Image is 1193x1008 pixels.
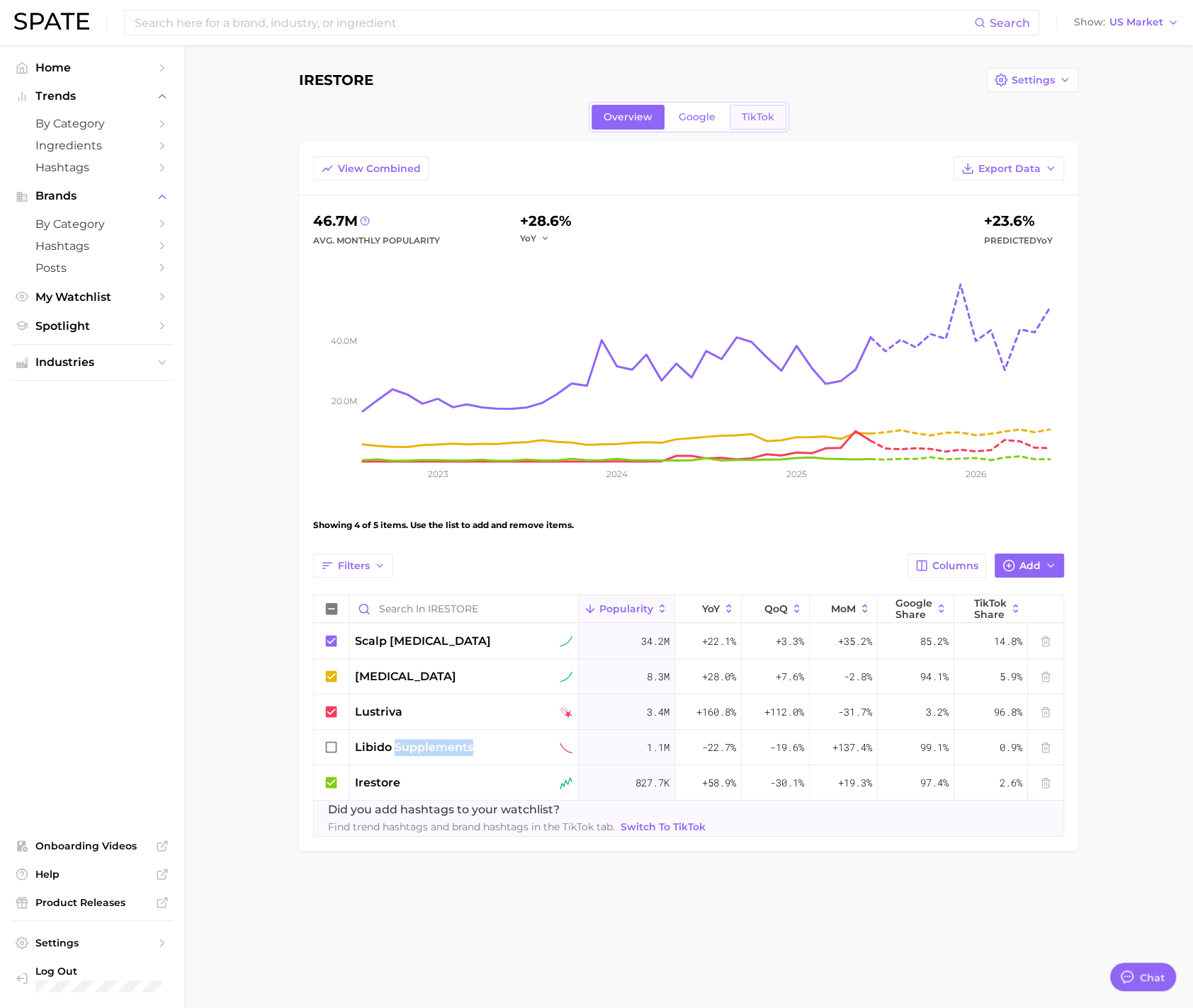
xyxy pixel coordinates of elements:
[675,595,742,623] button: YoY
[1000,739,1022,756] span: 0.9%
[990,16,1030,30] span: Search
[647,668,669,685] span: 8.3m
[679,111,716,123] span: Google
[932,560,978,572] span: Columns
[11,156,173,178] a: Hashtags
[647,704,669,721] span: 3.4m
[11,134,173,156] a: Ingredients
[786,469,807,479] tspan: 2025
[314,659,1063,694] button: [MEDICAL_DATA]sustained riser8.3m+28.0%+7.6%-2.8%94.1%5.9%
[331,336,357,346] tspan: 40.0m
[11,213,173,235] a: by Category
[764,704,804,721] span: +112.0%
[994,704,1022,721] span: 96.8%
[838,633,872,650] span: +35.2%
[1000,668,1022,685] span: 5.9%
[995,554,1064,578] button: Add
[314,730,1063,765] button: libido supplementssustained decliner1.1m-22.7%-19.6%+137.4%99.1%0.9%
[599,603,653,614] span: Popularity
[926,704,949,721] span: 3.2%
[1000,774,1022,791] span: 2.6%
[974,597,1007,620] span: TikTok Share
[313,210,440,232] div: 46.7m
[35,868,149,881] span: Help
[313,156,429,181] button: View Combined
[35,139,149,152] span: Ingredients
[560,741,572,754] img: sustained decliner
[520,232,536,244] span: YoY
[35,90,149,103] span: Trends
[579,595,675,623] button: Popularity
[702,668,736,685] span: +28.0%
[776,668,804,685] span: +7.6%
[35,261,149,275] span: Posts
[832,739,872,756] span: +137.4%
[606,469,628,479] tspan: 2024
[621,821,706,833] span: Switch to TikTok
[560,706,572,718] img: falling star
[355,668,456,685] span: [MEDICAL_DATA]
[1074,18,1105,26] span: Show
[338,560,370,572] span: Filters
[35,217,149,231] span: by Category
[696,704,736,721] span: +160.8%
[520,210,572,232] div: +28.6%
[966,469,986,479] tspan: 2026
[313,554,393,578] button: Filters
[954,595,1028,623] button: TikTok Share
[11,835,173,857] a: Onboarding Videos
[560,670,572,683] img: sustained riser
[920,633,949,650] span: 85.2%
[702,633,736,650] span: +22.1%
[1109,18,1163,26] span: US Market
[592,105,665,130] a: Overview
[11,892,173,913] a: Product Releases
[838,704,872,721] span: -31.7%
[349,595,578,622] input: Search in iRESTORE
[355,633,491,650] span: scalp [MEDICAL_DATA]
[332,396,357,406] tspan: 20.0m
[764,603,788,614] span: QoQ
[520,232,550,244] button: YoY
[11,932,173,953] a: Settings
[702,774,736,791] span: +58.9%
[730,105,786,130] a: TikTok
[810,595,878,623] button: MoM
[11,185,173,207] button: Brands
[14,13,89,30] img: SPATE
[11,86,173,107] button: Trends
[313,232,440,249] div: Avg. Monthly Popularity
[987,68,1078,92] button: Settings
[908,554,986,578] button: Columns
[742,111,774,123] span: TikTok
[920,739,949,756] span: 99.1%
[11,864,173,885] a: Help
[35,937,149,949] span: Settings
[11,57,173,79] a: Home
[328,801,708,818] span: Did you add hashtags to your watchlist?
[635,774,669,791] span: 827.7k
[11,352,173,373] button: Industries
[770,739,804,756] span: -19.6%
[667,105,728,130] a: Google
[11,286,173,308] a: My Watchlist
[1019,560,1041,572] span: Add
[11,235,173,257] a: Hashtags
[11,257,173,279] a: Posts
[328,818,708,836] span: Find trend hashtags and brand hashtags in the TikTok tab.
[1012,74,1055,86] span: Settings
[920,668,949,685] span: 94.1%
[878,595,954,623] button: Google Share
[338,163,421,175] span: View Combined
[35,965,201,978] span: Log Out
[314,624,1063,659] button: scalp [MEDICAL_DATA]sustained riser34.2m+22.1%+3.3%+35.2%85.2%14.8%
[641,633,669,650] span: 34.2m
[35,190,149,202] span: Brands
[35,161,149,174] span: Hashtags
[978,163,1041,175] span: Export Data
[35,319,149,333] span: Spotlight
[35,117,149,130] span: by Category
[702,603,720,614] span: YoY
[11,315,173,337] a: Spotlight
[742,595,810,623] button: QoQ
